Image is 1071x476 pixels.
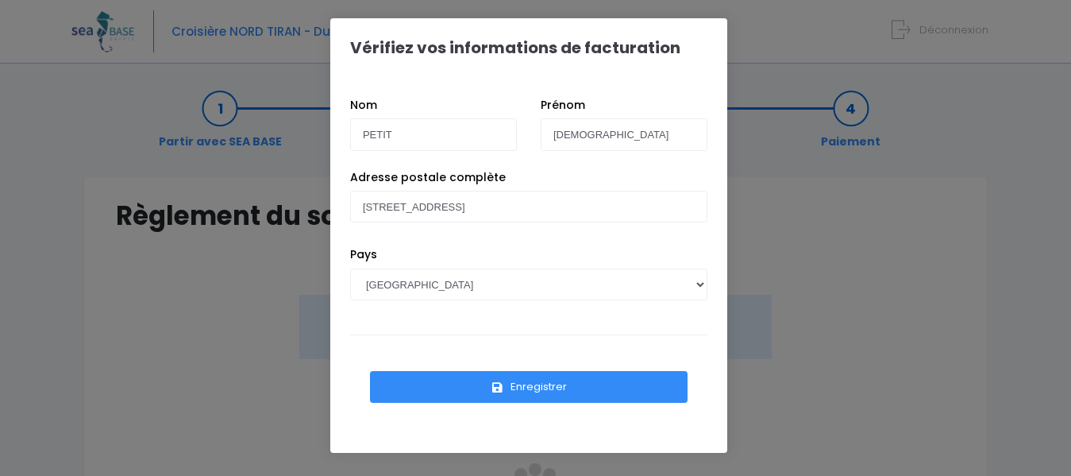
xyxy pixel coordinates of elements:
h1: Vérifiez vos informations de facturation [350,38,680,57]
label: Adresse postale complète [350,169,506,186]
label: Prénom [541,97,585,114]
button: Enregistrer [370,371,688,403]
label: Nom [350,97,377,114]
label: Pays [350,246,377,263]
